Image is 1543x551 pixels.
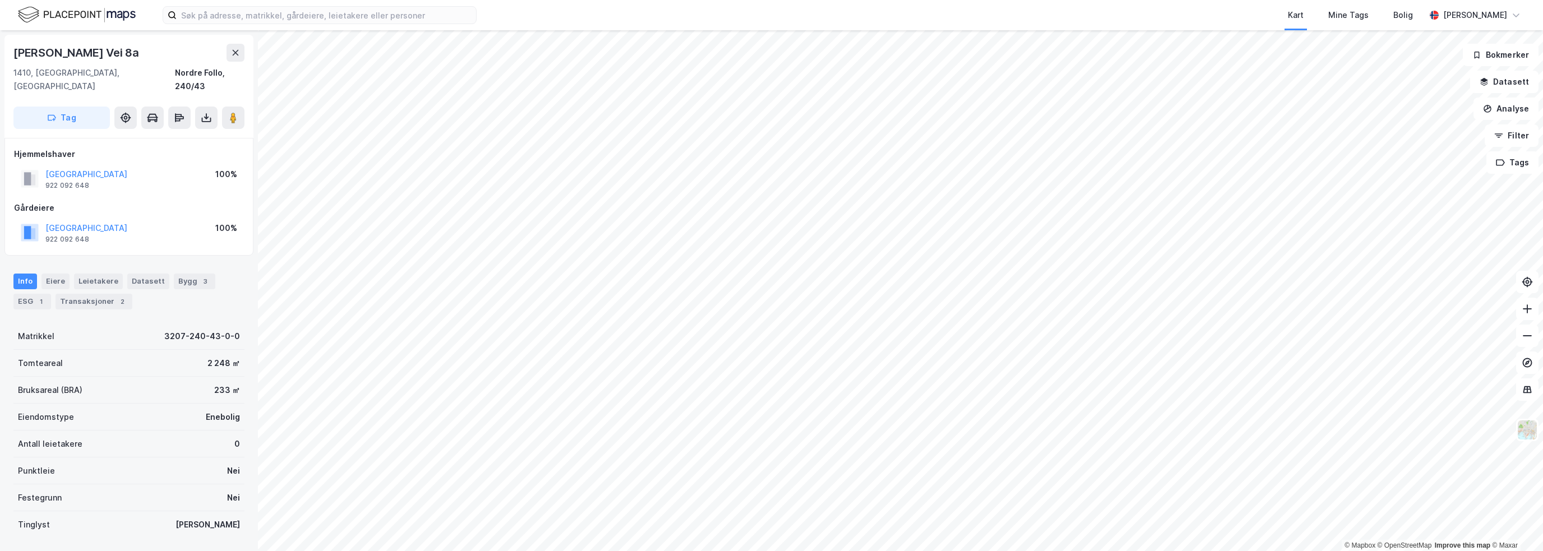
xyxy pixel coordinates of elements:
div: Antall leietakere [18,437,82,451]
div: Eiendomstype [18,410,74,424]
div: Nei [227,464,240,478]
div: ESG [13,294,51,309]
img: Z [1517,419,1538,441]
a: OpenStreetMap [1378,541,1432,549]
div: 3 [200,276,211,287]
a: Mapbox [1345,541,1375,549]
div: 0 [234,437,240,451]
input: Søk på adresse, matrikkel, gårdeiere, leietakere eller personer [177,7,476,24]
div: 1 [35,296,47,307]
button: Bokmerker [1463,44,1539,66]
div: 1410, [GEOGRAPHIC_DATA], [GEOGRAPHIC_DATA] [13,66,175,93]
div: Datasett [127,274,169,289]
div: 3207-240-43-0-0 [164,330,240,343]
div: Kart [1288,8,1304,22]
button: Tags [1486,151,1539,174]
div: 100% [215,168,237,181]
div: 233 ㎡ [214,383,240,397]
div: Kontrollprogram for chat [1487,497,1543,551]
div: [PERSON_NAME] [1443,8,1507,22]
div: Bruksareal (BRA) [18,383,82,397]
div: Tomteareal [18,356,63,370]
div: [PERSON_NAME] [175,518,240,531]
div: [PERSON_NAME] Vei 8a [13,44,141,62]
div: Gårdeiere [14,201,244,215]
div: Bolig [1393,8,1413,22]
button: Datasett [1470,71,1539,93]
div: Mine Tags [1328,8,1369,22]
div: Transaksjoner [56,294,132,309]
div: 2 248 ㎡ [207,356,240,370]
div: 2 [117,296,128,307]
button: Analyse [1473,98,1539,120]
div: Info [13,274,37,289]
div: Matrikkel [18,330,54,343]
img: logo.f888ab2527a4732fd821a326f86c7f29.svg [18,5,136,25]
div: 922 092 648 [45,235,89,244]
div: Nordre Follo, 240/43 [175,66,244,93]
div: Hjemmelshaver [14,147,244,161]
div: Bygg [174,274,215,289]
div: 100% [215,221,237,235]
div: Enebolig [206,410,240,424]
a: Improve this map [1435,541,1490,549]
iframe: Chat Widget [1487,497,1543,551]
div: Eiere [41,274,70,289]
div: 922 092 648 [45,181,89,190]
button: Tag [13,107,110,129]
div: Leietakere [74,274,123,289]
div: Tinglyst [18,518,50,531]
div: Festegrunn [18,491,62,504]
div: Nei [227,491,240,504]
button: Filter [1485,124,1539,147]
div: Punktleie [18,464,55,478]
